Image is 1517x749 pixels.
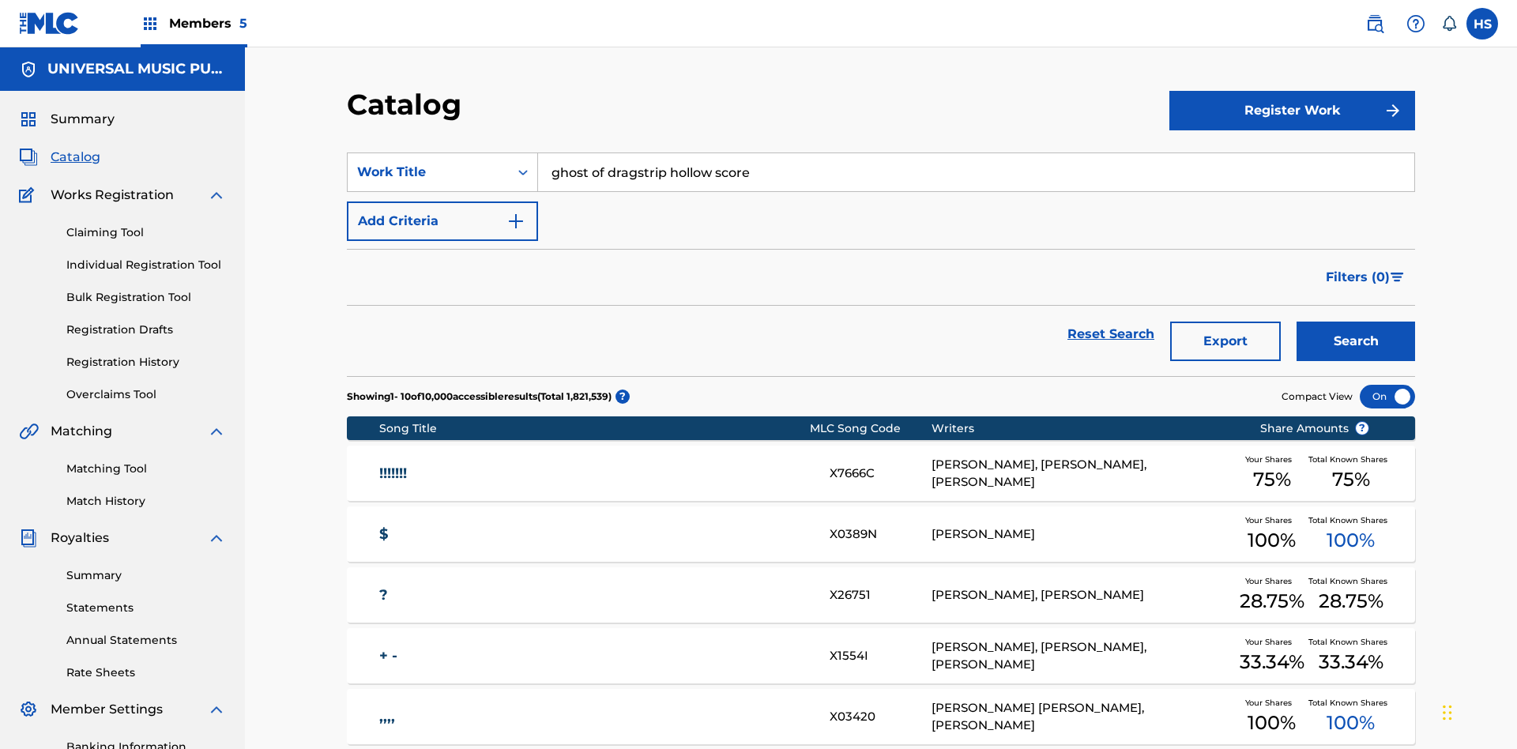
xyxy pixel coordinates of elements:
span: 28.75 % [1319,587,1383,615]
a: !!!!!!! [379,465,809,483]
button: Export [1170,322,1281,361]
span: Catalog [51,148,100,167]
img: search [1365,14,1384,33]
a: $ [379,525,809,544]
a: Summary [66,567,226,584]
span: Your Shares [1245,575,1298,587]
img: Matching [19,422,39,441]
a: Annual Statements [66,632,226,649]
a: Registration History [66,354,226,371]
span: Total Known Shares [1308,636,1394,648]
h2: Catalog [347,87,469,122]
div: User Menu [1466,8,1498,40]
span: 75 % [1253,465,1291,494]
span: Total Known Shares [1308,575,1394,587]
button: Add Criteria [347,201,538,241]
div: Help [1400,8,1432,40]
span: Members [169,14,247,32]
span: Royalties [51,529,109,548]
div: X1554I [830,647,931,665]
span: 100 % [1327,709,1375,737]
p: Showing 1 - 10 of 10,000 accessible results (Total 1,821,539 ) [347,390,612,404]
a: Individual Registration Tool [66,257,226,273]
div: [PERSON_NAME], [PERSON_NAME], [PERSON_NAME] [932,638,1236,674]
span: 33.34 % [1319,648,1383,676]
span: Works Registration [51,186,174,205]
span: Filters ( 0 ) [1326,268,1390,287]
span: Your Shares [1245,514,1298,526]
a: Registration Drafts [66,322,226,338]
span: 75 % [1332,465,1370,494]
span: Your Shares [1245,697,1298,709]
div: Song Title [379,420,810,437]
div: [PERSON_NAME], [PERSON_NAME] [932,586,1236,604]
div: Drag [1443,689,1452,736]
a: Rate Sheets [66,664,226,681]
img: expand [207,700,226,719]
img: Accounts [19,60,38,79]
a: Overclaims Tool [66,386,226,403]
span: Your Shares [1245,636,1298,648]
a: + - [379,647,809,665]
a: Matching Tool [66,461,226,477]
iframe: Chat Widget [1438,673,1517,749]
span: ? [1356,422,1368,435]
span: 100 % [1248,526,1296,555]
span: 100 % [1248,709,1296,737]
img: f7272a7cc735f4ea7f67.svg [1383,101,1402,120]
span: Share Amounts [1260,420,1369,437]
img: 9d2ae6d4665cec9f34b9.svg [506,212,525,231]
a: Claiming Tool [66,224,226,241]
div: X7666C [830,465,931,483]
span: Member Settings [51,700,163,719]
img: filter [1391,273,1404,282]
img: Member Settings [19,700,38,719]
span: Compact View [1282,390,1353,404]
span: Total Known Shares [1308,454,1394,465]
span: Your Shares [1245,454,1298,465]
span: ? [615,390,630,404]
a: ? [379,586,809,604]
div: MLC Song Code [810,420,932,437]
img: Top Rightsholders [141,14,160,33]
div: X26751 [830,586,931,604]
img: Catalog [19,148,38,167]
span: Total Known Shares [1308,514,1394,526]
span: 100 % [1327,526,1375,555]
div: X03420 [830,708,931,726]
img: help [1406,14,1425,33]
img: MLC Logo [19,12,80,35]
div: [PERSON_NAME] [932,525,1236,544]
span: 33.34 % [1240,648,1304,676]
div: Writers [932,420,1236,437]
a: CatalogCatalog [19,148,100,167]
a: Statements [66,600,226,616]
img: Royalties [19,529,38,548]
img: expand [207,186,226,205]
img: expand [207,529,226,548]
button: Search [1297,322,1415,361]
button: Filters (0) [1316,258,1415,297]
span: 28.75 % [1240,587,1304,615]
a: Public Search [1359,8,1391,40]
div: X0389N [830,525,931,544]
span: 5 [239,16,247,31]
h5: UNIVERSAL MUSIC PUB GROUP [47,60,226,78]
span: Matching [51,422,112,441]
img: Works Registration [19,186,40,205]
a: Bulk Registration Tool [66,289,226,306]
button: Register Work [1169,91,1415,130]
img: Summary [19,110,38,129]
img: expand [207,422,226,441]
div: [PERSON_NAME] [PERSON_NAME], [PERSON_NAME] [932,699,1236,735]
span: Total Known Shares [1308,697,1394,709]
a: ,,,, [379,708,809,726]
div: Notifications [1441,16,1457,32]
span: Summary [51,110,115,129]
a: Match History [66,493,226,510]
a: SummarySummary [19,110,115,129]
a: Reset Search [1060,317,1162,352]
div: [PERSON_NAME], [PERSON_NAME], [PERSON_NAME] [932,456,1236,491]
form: Search Form [347,152,1415,376]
